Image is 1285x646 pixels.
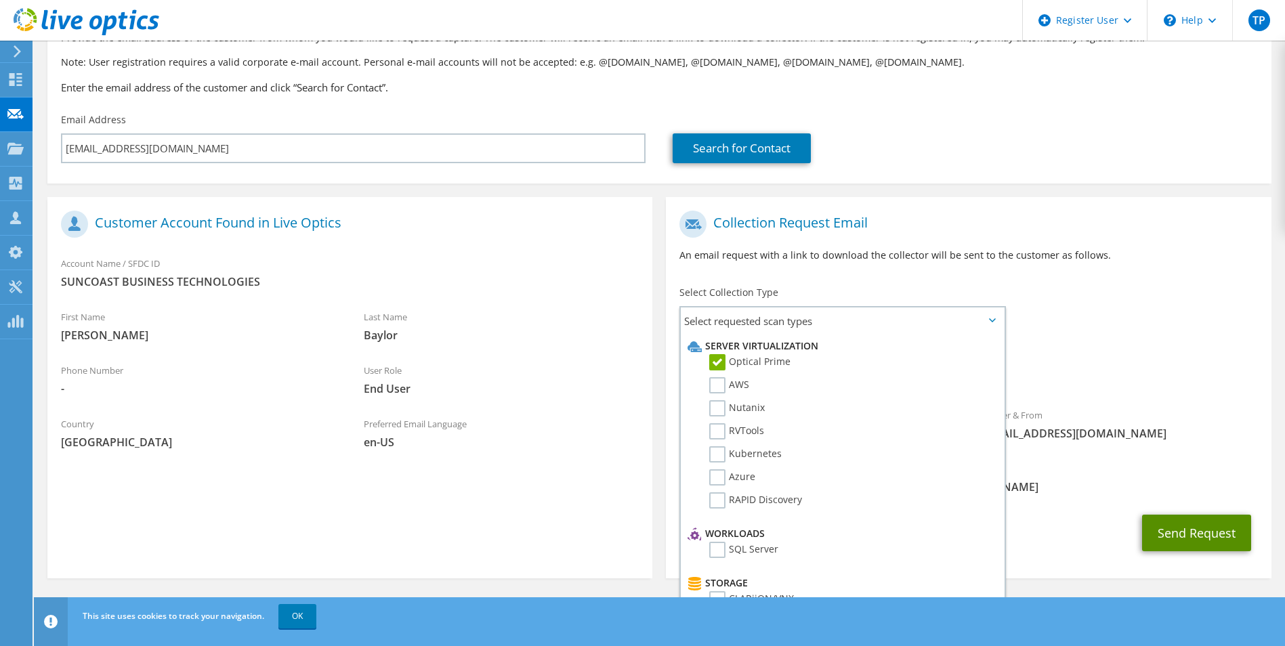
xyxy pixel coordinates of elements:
[1142,515,1251,551] button: Send Request
[61,55,1258,70] p: Note: User registration requires a valid corporate e-mail account. Personal e-mail accounts will ...
[709,400,765,416] label: Nutanix
[709,377,749,393] label: AWS
[47,303,350,349] div: First Name
[350,303,653,349] div: Last Name
[709,469,755,486] label: Azure
[47,410,350,456] div: Country
[83,610,264,622] span: This site uses cookies to track your navigation.
[666,454,1271,501] div: CC & Reply To
[709,492,802,509] label: RAPID Discovery
[47,356,350,403] div: Phone Number
[61,435,337,450] span: [GEOGRAPHIC_DATA]
[47,249,652,296] div: Account Name / SFDC ID
[709,542,778,558] label: SQL Server
[350,410,653,456] div: Preferred Email Language
[684,525,996,542] li: Workloads
[982,426,1258,441] span: [EMAIL_ADDRESS][DOMAIN_NAME]
[364,435,639,450] span: en-US
[681,307,1003,335] span: Select requested scan types
[61,211,632,238] h1: Customer Account Found in Live Optics
[364,381,639,396] span: End User
[61,113,126,127] label: Email Address
[350,356,653,403] div: User Role
[709,354,791,370] label: Optical Prime
[684,575,996,591] li: Storage
[673,133,811,163] a: Search for Contact
[61,80,1258,95] h3: Enter the email address of the customer and click “Search for Contact”.
[1248,9,1270,31] span: TP
[278,604,316,628] a: OK
[709,446,782,462] label: Kubernetes
[679,286,778,299] label: Select Collection Type
[709,423,764,439] label: RVTools
[1164,14,1176,26] svg: \n
[709,591,794,607] label: CLARiiON/VNX
[666,401,969,448] div: To
[969,401,1271,448] div: Sender & From
[679,248,1257,263] p: An email request with a link to download the collector will be sent to the customer as follows.
[61,274,639,289] span: SUNCOAST BUSINESS TECHNOLOGIES
[61,328,337,343] span: [PERSON_NAME]
[61,381,337,396] span: -
[364,328,639,343] span: Baylor
[679,211,1250,238] h1: Collection Request Email
[666,340,1271,394] div: Requested Collections
[684,338,996,354] li: Server Virtualization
